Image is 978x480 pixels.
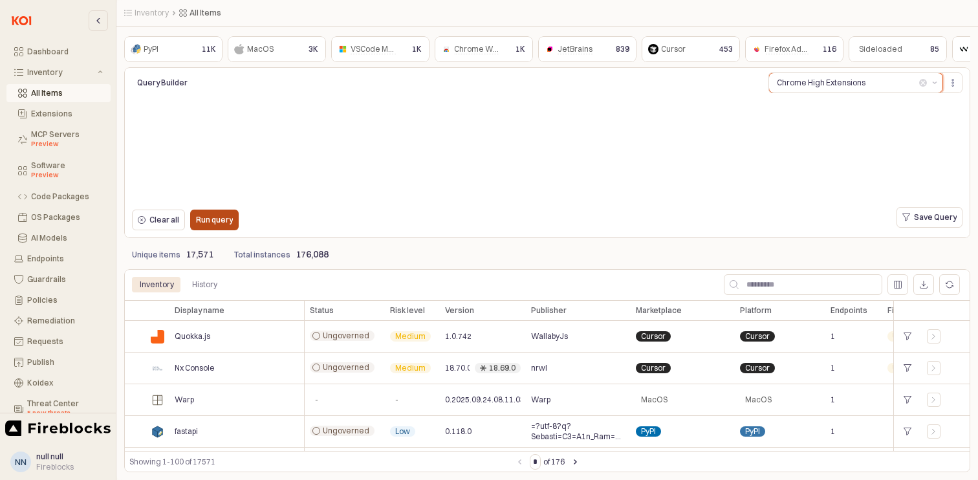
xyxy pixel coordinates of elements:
p: 85 [930,43,939,55]
button: Extensions [6,105,111,123]
button: הצג הצעות [927,73,942,93]
nav: Breadcrumbs [124,8,688,18]
span: Risk level [390,305,425,316]
button: Threat Center [6,395,111,423]
p: Total instances [234,249,290,261]
span: Warp [175,395,194,405]
div: JetBrains839 [538,36,636,62]
span: 0.118.0 [445,426,472,437]
span: 1 [831,395,835,405]
p: Clear all [149,215,179,225]
span: Cursor [745,363,770,373]
span: Medium [395,331,426,342]
span: Ungoverned [323,426,369,436]
button: Policies [6,291,111,309]
div: Cursor453 [642,36,740,62]
span: Firefox Add-ons [765,44,823,54]
span: JetBrains [558,44,592,54]
div: PyPI11K [124,36,223,62]
div: Endpoints [27,254,103,263]
button: Save Query [896,207,962,228]
span: - [315,395,318,405]
div: Threat Center [27,399,103,419]
p: Run query [196,215,233,225]
span: null null [36,452,63,461]
span: Cursor [641,363,666,373]
div: Inventory [27,68,95,77]
div: Preview [31,170,103,180]
div: VSCode Marketplace1K [331,36,429,62]
button: Publish [6,353,111,371]
span: Quokka.js [175,331,210,342]
button: All Items [6,84,111,102]
span: fastapi [175,426,198,437]
button: Clear all [132,210,185,230]
span: Unverified Publisher [893,363,966,373]
div: Cursor [661,43,686,56]
span: PyPI [745,426,760,437]
button: Code Packages [6,188,111,206]
button: Requests [6,333,111,351]
span: 1 [831,363,835,373]
span: Warp [531,395,550,405]
div: Policies [27,296,103,305]
div: Dashboard [27,47,103,56]
div: + [899,328,917,345]
span: VSCode Marketplace [351,44,427,54]
span: =?utf-8?q?Sebasti=C3=A1n_Ram=C3=ADrez?= <[EMAIL_ADDRESS][DOMAIN_NAME]> [531,421,625,442]
button: Koidex [6,374,111,392]
div: Remediation [27,316,103,325]
div: 18.69.0 [489,363,516,373]
span: Platform [740,305,772,316]
div: Chrome High Extensions [777,76,865,89]
p: 839 [616,43,629,55]
div: History [184,277,225,292]
span: MacOS [641,395,668,405]
span: 0.2025.09.24.08.11.03 [445,395,521,405]
div: Table toolbar [124,451,970,472]
p: 176,088 [296,248,329,261]
div: Firefox Add-ons116 [745,36,843,62]
button: Dashboard [6,43,111,61]
p: 11K [202,43,216,55]
button: Software [6,157,111,185]
span: Publisher [531,305,567,316]
p: 17,571 [186,248,213,261]
span: Nx Console [175,363,215,373]
span: 1.0.742 [445,331,472,342]
p: 1K [516,43,525,55]
div: Publish [27,358,103,367]
div: MCP Servers [31,130,103,149]
div: Inventory [132,277,182,292]
div: Sideloaded [859,43,902,56]
p: Save Query [914,212,957,223]
p: 116 [823,43,836,55]
span: 18.70.0 [445,363,470,373]
input: Page [530,455,540,469]
p: Unique items [132,249,180,261]
p: 453 [719,43,733,55]
span: Low [395,426,410,437]
div: Requests [27,337,103,346]
button: MCP Servers [6,125,111,154]
span: Chrome Web Store [454,44,523,54]
div: Inventory [140,277,174,292]
span: Cursor [745,331,770,342]
div: All Items [31,89,103,98]
p: 1K [412,43,422,55]
button: Chrome High Extensions [769,73,919,93]
iframe: QueryBuildingItay [132,98,962,206]
div: Showing 1-100 of 17571 [129,455,512,468]
span: Ungoverned [323,331,369,341]
span: Unverified Publisher [893,331,966,342]
div: MacOS3K [228,36,326,62]
span: nrwl [531,363,547,373]
div: 5 new threats [27,408,103,419]
button: Inventory [6,63,111,82]
span: 1 [831,426,835,437]
button: Run query [190,210,239,230]
span: PyPI [641,426,656,437]
p: 3K [309,43,318,55]
div: AI Models [31,234,103,243]
button: Endpoints [6,250,111,268]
